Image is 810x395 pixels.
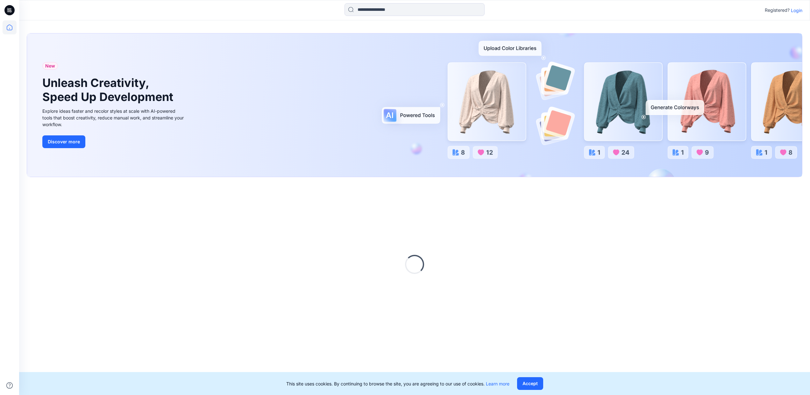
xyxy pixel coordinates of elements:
[765,6,790,14] p: Registered?
[42,135,186,148] a: Discover more
[517,377,543,390] button: Accept
[42,135,85,148] button: Discover more
[286,380,509,387] p: This site uses cookies. By continuing to browse the site, you are agreeing to our use of cookies.
[45,62,55,70] span: New
[486,381,509,386] a: Learn more
[791,7,802,14] p: Login
[42,108,186,128] div: Explore ideas faster and recolor styles at scale with AI-powered tools that boost creativity, red...
[42,76,176,104] h1: Unleash Creativity, Speed Up Development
